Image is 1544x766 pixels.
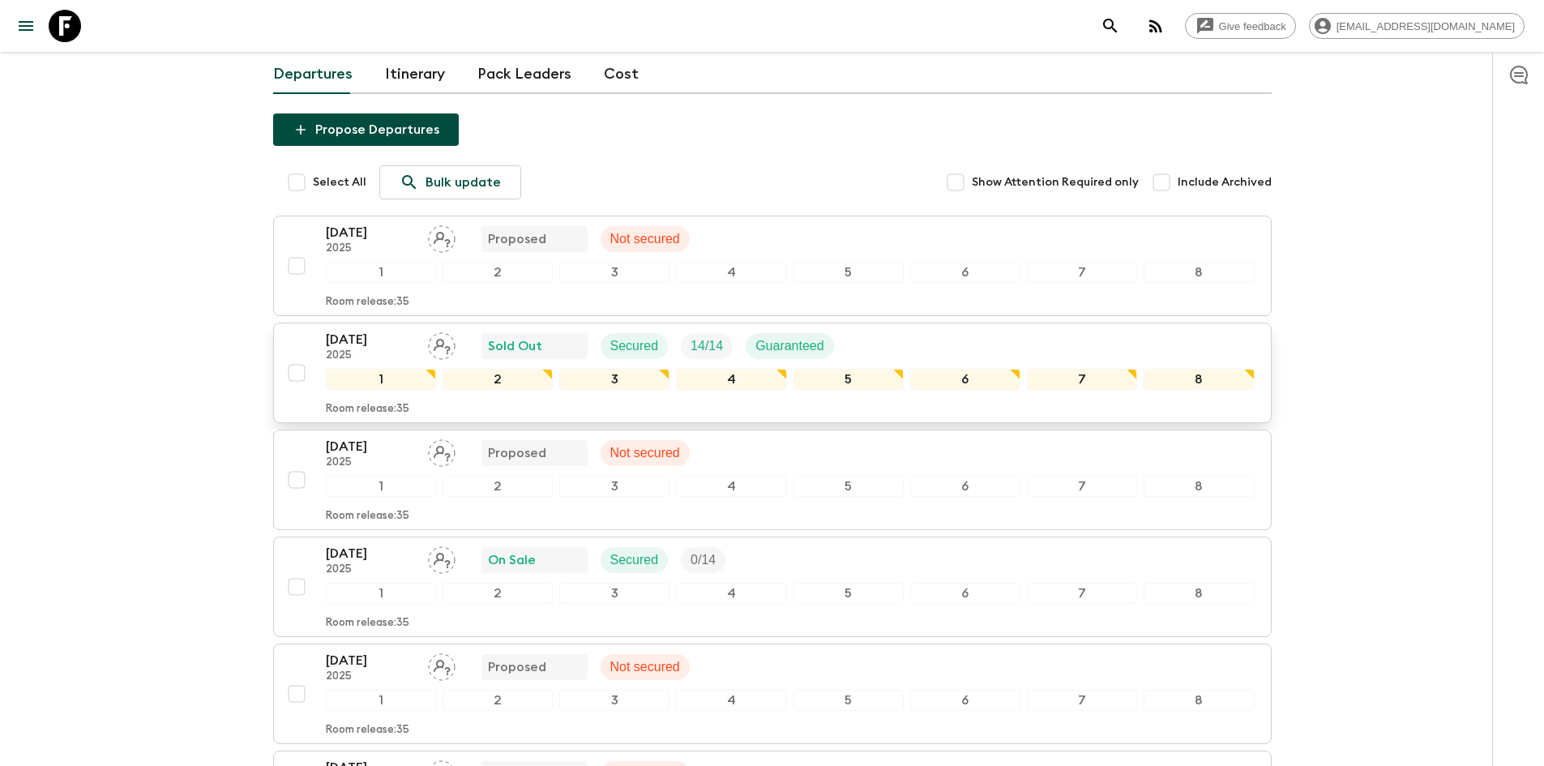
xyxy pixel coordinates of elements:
p: 14 / 14 [691,336,723,356]
div: 1 [326,476,436,497]
p: [DATE] [326,330,415,349]
span: [EMAIL_ADDRESS][DOMAIN_NAME] [1328,20,1524,32]
button: [DATE]2025Assign pack leaderProposedNot secured12345678Room release:35 [273,216,1272,316]
div: 7 [1027,369,1137,390]
span: Assign pack leader [428,230,456,243]
p: Room release: 35 [326,403,409,416]
p: 2025 [326,456,415,469]
span: Show Attention Required only [972,174,1139,190]
div: 6 [910,262,1020,283]
div: 6 [910,583,1020,604]
span: Assign pack leader [428,551,456,564]
div: 6 [910,690,1020,711]
div: Trip Fill [681,333,733,359]
div: 3 [559,262,669,283]
div: 4 [676,262,786,283]
div: 2 [443,583,553,604]
div: Trip Fill [681,547,725,573]
div: 1 [326,690,436,711]
p: Room release: 35 [326,296,409,309]
p: Not secured [610,657,680,677]
button: menu [10,10,42,42]
div: Secured [601,333,669,359]
span: Include Archived [1178,174,1272,190]
span: Give feedback [1210,20,1295,32]
div: 5 [793,262,904,283]
p: 2025 [326,670,415,683]
button: Propose Departures [273,113,459,146]
p: Bulk update [426,173,501,192]
div: 7 [1027,262,1137,283]
button: [DATE]2025Assign pack leaderSold OutSecuredTrip FillGuaranteed12345678Room release:35 [273,323,1272,423]
button: [DATE]2025Assign pack leaderProposedNot secured12345678Room release:35 [273,430,1272,530]
div: 1 [326,583,436,604]
div: Not secured [601,226,690,252]
p: 2025 [326,349,415,362]
p: Room release: 35 [326,617,409,630]
span: Assign pack leader [428,444,456,457]
div: 8 [1144,690,1254,711]
div: 1 [326,262,436,283]
a: Cost [604,55,639,94]
button: search adventures [1094,10,1127,42]
button: [DATE]2025Assign pack leaderProposedNot secured12345678Room release:35 [273,644,1272,744]
div: 4 [676,476,786,497]
p: Not secured [610,229,680,249]
div: [EMAIL_ADDRESS][DOMAIN_NAME] [1309,13,1525,39]
p: 2025 [326,563,415,576]
div: 5 [793,476,904,497]
a: Give feedback [1185,13,1296,39]
p: [DATE] [326,651,415,670]
p: Proposed [488,657,546,677]
div: 5 [793,369,904,390]
div: 4 [676,690,786,711]
p: Secured [610,550,659,570]
p: Proposed [488,443,546,463]
a: Pack Leaders [477,55,571,94]
div: 6 [910,369,1020,390]
div: 7 [1027,690,1137,711]
button: [DATE]2025Assign pack leaderOn SaleSecuredTrip Fill12345678Room release:35 [273,537,1272,637]
p: 2025 [326,242,415,255]
p: Proposed [488,229,546,249]
p: Secured [610,336,659,356]
div: 2 [443,476,553,497]
div: 8 [1144,583,1254,604]
div: 2 [443,369,553,390]
p: 0 / 14 [691,550,716,570]
p: Room release: 35 [326,724,409,737]
div: 5 [793,690,904,711]
span: Select All [313,174,366,190]
span: Assign pack leader [428,658,456,671]
div: 4 [676,583,786,604]
div: 8 [1144,369,1254,390]
a: Itinerary [385,55,445,94]
div: 1 [326,369,436,390]
p: Guaranteed [755,336,824,356]
a: Bulk update [379,165,521,199]
div: 7 [1027,476,1137,497]
div: 2 [443,262,553,283]
div: Not secured [601,654,690,680]
div: 3 [559,476,669,497]
p: [DATE] [326,223,415,242]
div: 3 [559,690,669,711]
p: Not secured [610,443,680,463]
div: 6 [910,476,1020,497]
a: Departures [273,55,353,94]
p: On Sale [488,550,536,570]
div: 7 [1027,583,1137,604]
div: 3 [559,369,669,390]
div: 3 [559,583,669,604]
div: 4 [676,369,786,390]
div: Secured [601,547,669,573]
div: 8 [1144,262,1254,283]
div: 2 [443,690,553,711]
span: Assign pack leader [428,337,456,350]
div: 5 [793,583,904,604]
div: 8 [1144,476,1254,497]
div: Not secured [601,440,690,466]
p: Room release: 35 [326,510,409,523]
p: Sold Out [488,336,542,356]
p: [DATE] [326,437,415,456]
